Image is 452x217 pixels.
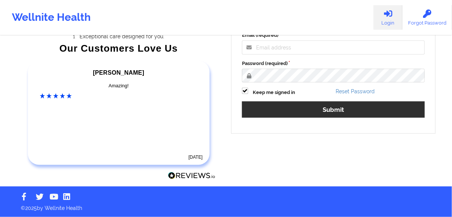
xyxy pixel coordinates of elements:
[188,155,203,160] time: [DATE]
[242,60,425,67] label: Password (required)
[336,88,375,94] a: Reset Password
[403,5,452,30] a: Forgot Password
[16,199,436,212] p: © 2025 by Wellnite Health
[168,172,216,180] img: Reviews.io Logo
[242,101,425,117] button: Submit
[28,33,216,39] li: Exceptional care designed for you.
[374,5,403,30] a: Login
[242,41,425,55] input: Email address
[93,69,144,76] span: [PERSON_NAME]
[40,82,198,90] div: Amazing!
[168,172,216,182] a: Reviews.io Logo
[253,89,295,96] label: Keep me signed in
[242,32,425,39] label: Email (required)
[22,45,216,52] div: Our Customers Love Us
